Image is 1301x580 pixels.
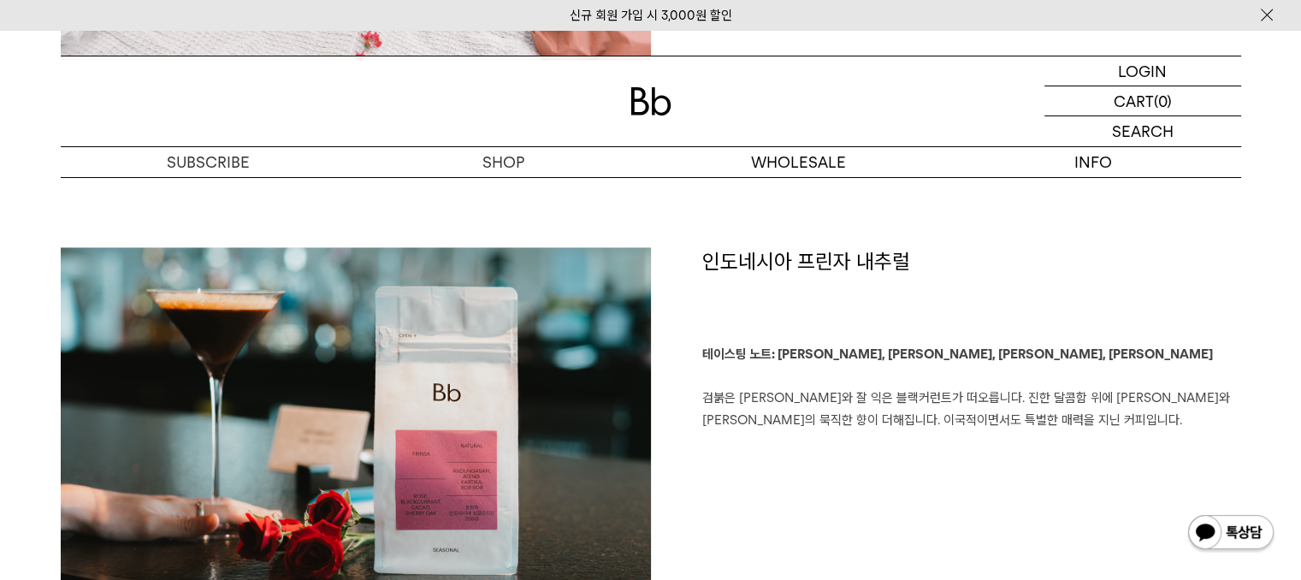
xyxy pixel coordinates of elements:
[651,147,946,177] p: WHOLESALE
[61,147,356,177] a: SUBSCRIBE
[1114,86,1154,115] p: CART
[1044,56,1241,86] a: LOGIN
[1044,86,1241,116] a: CART (0)
[1154,86,1172,115] p: (0)
[1112,116,1174,146] p: SEARCH
[570,8,732,23] a: 신규 회원 가입 시 3,000원 할인
[1118,56,1167,86] p: LOGIN
[1186,513,1275,554] img: 카카오톡 채널 1:1 채팅 버튼
[356,147,651,177] a: SHOP
[946,147,1241,177] p: INFO
[702,247,1241,345] h1: 인도네시아 프린자 내추럴
[702,346,1213,362] b: 테이스팅 노트: [PERSON_NAME], [PERSON_NAME], [PERSON_NAME], [PERSON_NAME]
[630,87,671,115] img: 로고
[702,344,1241,431] p: 검붉은 [PERSON_NAME]와 잘 익은 블랙커런트가 떠오릅니다. 진한 달콤함 위에 [PERSON_NAME]와 [PERSON_NAME]의 묵직한 향이 더해집니다. 이국적이면...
